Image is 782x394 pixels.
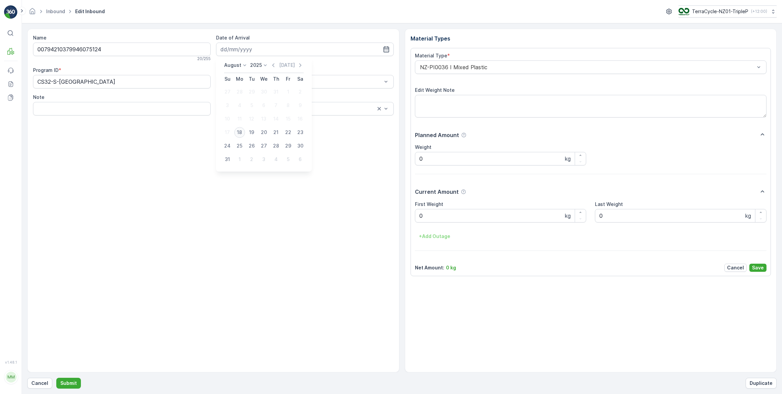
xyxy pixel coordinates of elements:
[282,73,294,85] th: Friday
[746,378,777,389] button: Duplicate
[222,113,233,124] div: 10
[415,188,459,196] p: Current Amount
[745,212,751,220] p: kg
[222,140,233,151] div: 24
[295,86,306,97] div: 2
[461,189,466,194] div: Help Tooltip Icon
[415,131,459,139] p: Planned Amount
[224,62,241,69] p: August
[27,378,52,389] button: Cancel
[259,154,269,165] div: 3
[415,201,443,207] label: First Weight
[46,8,65,14] a: Inbound
[234,73,246,85] th: Monday
[419,233,450,240] p: + Add Outage
[679,8,689,15] img: TC_7kpGtVS.png
[415,231,454,242] button: +Add Outage
[234,86,245,97] div: 28
[258,73,270,85] th: Wednesday
[216,35,250,41] label: Date of Arrival
[246,154,257,165] div: 2
[283,113,294,124] div: 15
[259,86,269,97] div: 30
[295,140,306,151] div: 30
[283,100,294,111] div: 8
[222,154,233,165] div: 31
[259,140,269,151] div: 27
[216,43,394,56] input: dd/mm/yyyy
[250,62,262,69] p: 2025
[246,86,257,97] div: 29
[750,380,773,387] p: Duplicate
[727,264,744,271] p: Cancel
[415,264,444,271] p: Net Amount :
[4,5,18,19] img: logo
[6,372,17,383] div: MM
[234,154,245,165] div: 1
[283,140,294,151] div: 29
[446,264,456,271] p: 0 kg
[246,127,257,138] div: 19
[221,73,234,85] th: Sunday
[294,73,306,85] th: Saturday
[246,73,258,85] th: Tuesday
[415,53,447,58] label: Material Type
[197,56,211,61] p: 20 / 255
[751,9,767,14] p: ( +12:00 )
[271,113,281,124] div: 14
[271,154,281,165] div: 4
[222,100,233,111] div: 3
[4,360,18,364] span: v 1.48.1
[692,8,748,15] p: TerraCycle-NZ01-TripleP
[283,154,294,165] div: 5
[415,87,455,93] label: Edit Weight Note
[259,100,269,111] div: 6
[271,127,281,138] div: 21
[33,67,59,73] label: Program ID
[752,264,764,271] p: Save
[724,264,747,272] button: Cancel
[295,100,306,111] div: 9
[283,127,294,138] div: 22
[234,127,245,138] div: 18
[33,35,47,41] label: Name
[679,5,777,18] button: TerraCycle-NZ01-TripleP(+12:00)
[4,366,18,389] button: MM
[222,86,233,97] div: 27
[595,201,623,207] label: Last Weight
[246,100,257,111] div: 5
[271,86,281,97] div: 31
[271,140,281,151] div: 28
[234,140,245,151] div: 25
[295,113,306,124] div: 16
[259,113,269,124] div: 13
[565,155,571,163] p: kg
[283,86,294,97] div: 1
[33,94,44,100] label: Note
[461,132,467,138] div: Help Tooltip Icon
[565,212,571,220] p: kg
[271,100,281,111] div: 7
[279,62,295,69] p: [DATE]
[56,378,81,389] button: Submit
[749,264,766,272] button: Save
[222,127,233,138] div: 17
[295,154,306,165] div: 6
[29,10,36,16] a: Homepage
[234,100,245,111] div: 4
[270,73,282,85] th: Thursday
[415,144,431,150] label: Weight
[234,113,245,124] div: 11
[31,380,48,387] p: Cancel
[60,380,77,387] p: Submit
[246,140,257,151] div: 26
[295,127,306,138] div: 23
[74,8,106,15] span: Edit Inbound
[411,34,771,43] p: Material Types
[259,127,269,138] div: 20
[246,113,257,124] div: 12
